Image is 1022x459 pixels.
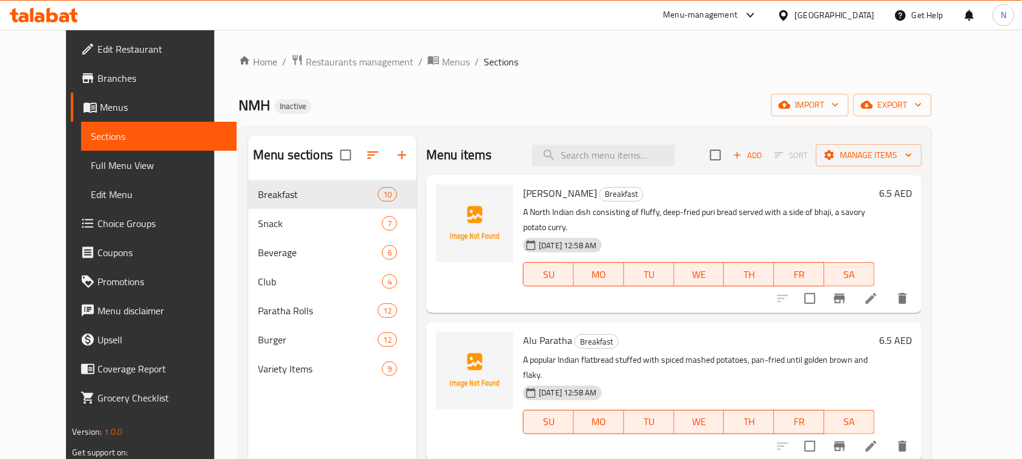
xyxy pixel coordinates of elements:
button: TH [724,410,774,434]
span: Menus [442,54,470,69]
span: Coverage Report [97,362,227,376]
span: Version: [72,424,102,440]
li: / [418,54,423,69]
a: Coverage Report [71,354,237,383]
span: SU [529,413,569,431]
span: Select section first [767,146,816,165]
span: 12 [378,334,397,346]
button: Branch-specific-item [825,284,854,313]
span: Menu disclaimer [97,303,227,318]
h6: 6.5 AED [880,185,912,202]
div: Breakfast10 [248,180,417,209]
span: Breakfast [258,187,378,202]
input: search [532,145,675,166]
button: FR [774,262,825,286]
span: 6 [383,247,397,259]
div: Club4 [248,267,417,296]
button: TU [624,262,674,286]
button: FR [774,410,825,434]
div: items [382,362,397,376]
span: SA [829,266,870,283]
button: MO [574,262,624,286]
span: export [863,97,922,113]
a: Menu disclaimer [71,296,237,325]
span: Coupons [97,245,227,260]
span: Breakfast [600,187,643,201]
a: Edit menu item [864,291,879,306]
li: / [282,54,286,69]
button: import [771,94,849,116]
div: Inactive [275,99,311,114]
span: [PERSON_NAME] [523,184,597,202]
button: TH [724,262,774,286]
span: Restaurants management [306,54,414,69]
span: Select all sections [333,142,358,168]
span: Menus [100,100,227,114]
span: TH [729,266,770,283]
span: [DATE] 12:58 AM [534,240,601,251]
span: Upsell [97,332,227,347]
img: Puri Bhaji [436,185,513,262]
p: A North Indian dish consisting of fluffy, deep-fried puri bread served with a side of bhaji, a sa... [523,205,874,235]
span: Inactive [275,101,311,111]
span: WE [679,413,720,431]
nav: breadcrumb [239,54,931,70]
div: Beverage [258,245,382,260]
div: Menu-management [664,8,738,22]
span: Full Menu View [91,158,227,173]
button: SU [523,410,574,434]
a: Branches [71,64,237,93]
span: N [1001,8,1006,22]
span: Breakfast [575,335,618,349]
span: Add [731,148,764,162]
div: items [382,274,397,289]
span: Sort sections [358,140,387,170]
span: Select to update [797,286,823,311]
span: Alu Paratha [523,331,572,349]
h2: Menu sections [253,146,333,164]
h6: 6.5 AED [880,332,912,349]
span: Paratha Rolls [258,303,378,318]
div: items [378,332,397,347]
span: Snack [258,216,382,231]
div: items [378,303,397,318]
a: Restaurants management [291,54,414,70]
span: Variety Items [258,362,382,376]
h2: Menu items [426,146,492,164]
div: items [382,245,397,260]
button: export [854,94,932,116]
a: Menus [427,54,470,70]
button: SA [825,262,875,286]
span: SA [829,413,870,431]
span: 9 [383,363,397,375]
div: Burger [258,332,378,347]
a: Edit menu item [864,439,879,454]
a: Menus [71,93,237,122]
button: WE [674,262,725,286]
p: A popular Indian flatbread stuffed with spiced mashed potatoes, pan-fried until golden brown and ... [523,352,874,383]
span: Sections [484,54,518,69]
span: FR [779,266,820,283]
span: TU [629,413,670,431]
a: Home [239,54,277,69]
div: items [382,216,397,231]
span: TU [629,266,670,283]
span: 1.0.0 [104,424,123,440]
button: Add [728,146,767,165]
div: Paratha Rolls12 [248,296,417,325]
span: MO [579,413,619,431]
button: Add section [387,140,417,170]
span: Branches [97,71,227,85]
a: Edit Restaurant [71,35,237,64]
div: Breakfast [575,334,619,349]
div: Snack7 [248,209,417,238]
div: Burger12 [248,325,417,354]
span: Edit Menu [91,187,227,202]
span: Club [258,274,382,289]
button: MO [574,410,624,434]
button: WE [674,410,725,434]
span: import [781,97,839,113]
span: Grocery Checklist [97,391,227,405]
